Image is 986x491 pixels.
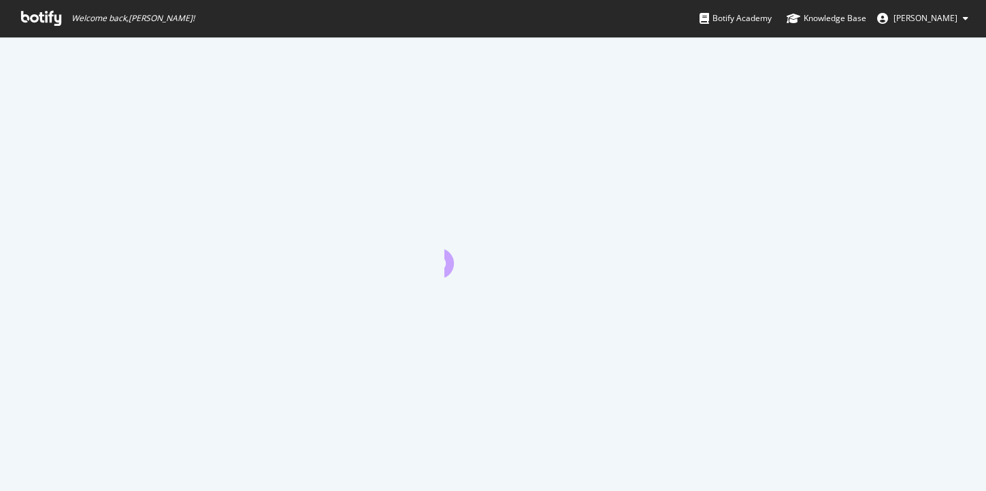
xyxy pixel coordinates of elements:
div: Knowledge Base [787,12,866,25]
span: Welcome back, [PERSON_NAME] ! [71,13,195,24]
div: Botify Academy [700,12,772,25]
button: [PERSON_NAME] [866,7,979,29]
div: animation [444,228,542,277]
span: Jamie Cottle [893,12,957,24]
